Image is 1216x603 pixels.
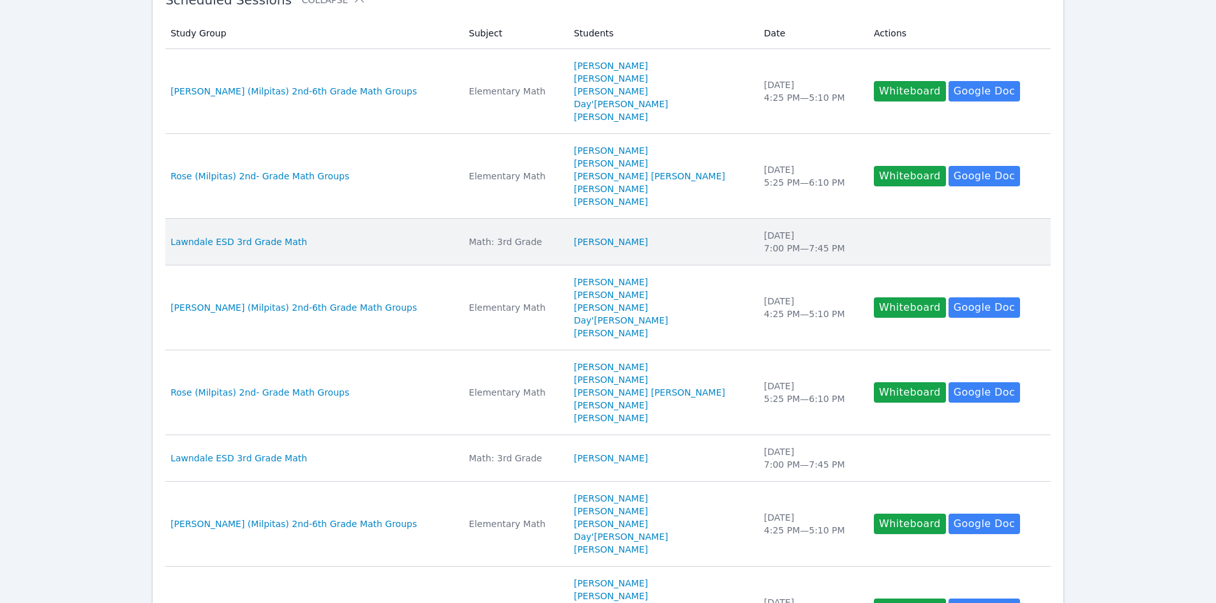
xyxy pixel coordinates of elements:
[574,85,648,98] a: [PERSON_NAME]
[170,170,349,182] a: Rose (Milpitas) 2nd- Grade Math Groups
[949,81,1020,101] a: Google Doc
[574,543,648,556] a: [PERSON_NAME]
[574,361,648,373] a: [PERSON_NAME]
[874,514,946,534] button: Whiteboard
[574,144,648,157] a: [PERSON_NAME]
[566,18,756,49] th: Students
[165,49,1051,134] tr: [PERSON_NAME] (Milpitas) 2nd-6th Grade Math GroupsElementary Math[PERSON_NAME][PERSON_NAME][PERSO...
[574,327,648,339] a: [PERSON_NAME]
[574,590,648,602] a: [PERSON_NAME]
[574,301,648,314] a: [PERSON_NAME]
[764,445,859,471] div: [DATE] 7:00 PM — 7:45 PM
[574,72,648,85] a: [PERSON_NAME]
[165,435,1051,482] tr: Lawndale ESD 3rd Grade MathMath: 3rd Grade[PERSON_NAME][DATE]7:00 PM—7:45 PM
[170,452,307,465] a: Lawndale ESD 3rd Grade Math
[574,288,648,301] a: [PERSON_NAME]
[949,514,1020,534] a: Google Doc
[165,18,461,49] th: Study Group
[170,517,417,530] a: [PERSON_NAME] (Milpitas) 2nd-6th Grade Math Groups
[574,412,648,424] a: [PERSON_NAME]
[574,314,668,327] a: Day'[PERSON_NAME]
[764,380,859,405] div: [DATE] 5:25 PM — 6:10 PM
[469,85,559,98] div: Elementary Math
[469,235,559,248] div: Math: 3rd Grade
[165,482,1051,567] tr: [PERSON_NAME] (Milpitas) 2nd-6th Grade Math GroupsElementary Math[PERSON_NAME][PERSON_NAME][PERSO...
[949,382,1020,403] a: Google Doc
[874,81,946,101] button: Whiteboard
[574,170,725,182] a: [PERSON_NAME] [PERSON_NAME]
[462,18,566,49] th: Subject
[574,492,648,505] a: [PERSON_NAME]
[574,386,725,399] a: [PERSON_NAME] [PERSON_NAME]
[574,110,648,123] a: [PERSON_NAME]
[764,511,859,537] div: [DATE] 4:25 PM — 5:10 PM
[574,182,648,195] a: [PERSON_NAME]
[764,229,859,255] div: [DATE] 7:00 PM — 7:45 PM
[874,382,946,403] button: Whiteboard
[574,235,648,248] a: [PERSON_NAME]
[469,170,559,182] div: Elementary Math
[574,157,648,170] a: [PERSON_NAME]
[165,265,1051,350] tr: [PERSON_NAME] (Milpitas) 2nd-6th Grade Math GroupsElementary Math[PERSON_NAME][PERSON_NAME][PERSO...
[165,350,1051,435] tr: Rose (Milpitas) 2nd- Grade Math GroupsElementary Math[PERSON_NAME][PERSON_NAME][PERSON_NAME] [PER...
[469,517,559,530] div: Elementary Math
[170,85,417,98] a: [PERSON_NAME] (Milpitas) 2nd-6th Grade Math Groups
[469,452,559,465] div: Math: 3rd Grade
[469,301,559,314] div: Elementary Math
[756,18,866,49] th: Date
[574,195,648,208] a: [PERSON_NAME]
[764,295,859,320] div: [DATE] 4:25 PM — 5:10 PM
[574,59,648,72] a: [PERSON_NAME]
[170,301,417,314] a: [PERSON_NAME] (Milpitas) 2nd-6th Grade Math Groups
[574,517,648,530] a: [PERSON_NAME]
[574,399,648,412] a: [PERSON_NAME]
[469,386,559,399] div: Elementary Math
[874,166,946,186] button: Whiteboard
[949,297,1020,318] a: Google Doc
[764,78,859,104] div: [DATE] 4:25 PM — 5:10 PM
[574,505,648,517] a: [PERSON_NAME]
[165,219,1051,265] tr: Lawndale ESD 3rd Grade MathMath: 3rd Grade[PERSON_NAME][DATE]7:00 PM—7:45 PM
[949,166,1020,186] a: Google Doc
[866,18,1051,49] th: Actions
[574,98,668,110] a: Day'[PERSON_NAME]
[574,577,648,590] a: [PERSON_NAME]
[574,452,648,465] a: [PERSON_NAME]
[170,386,349,399] a: Rose (Milpitas) 2nd- Grade Math Groups
[874,297,946,318] button: Whiteboard
[574,276,648,288] a: [PERSON_NAME]
[764,163,859,189] div: [DATE] 5:25 PM — 6:10 PM
[574,373,648,386] a: [PERSON_NAME]
[170,235,307,248] a: Lawndale ESD 3rd Grade Math
[165,134,1051,219] tr: Rose (Milpitas) 2nd- Grade Math GroupsElementary Math[PERSON_NAME][PERSON_NAME][PERSON_NAME] [PER...
[574,530,668,543] a: Day'[PERSON_NAME]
